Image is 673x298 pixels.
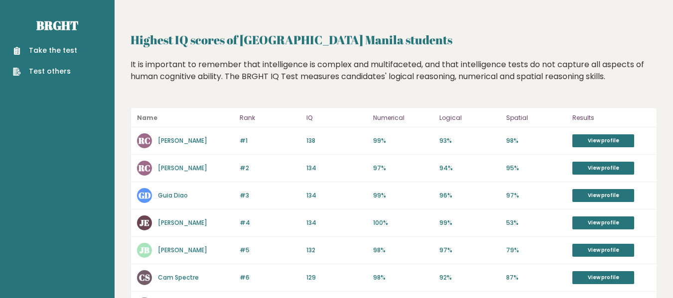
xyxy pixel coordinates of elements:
[158,246,207,254] a: [PERSON_NAME]
[373,191,434,200] p: 99%
[439,218,500,227] p: 99%
[306,273,367,282] p: 129
[13,66,77,77] a: Test others
[439,246,500,255] p: 97%
[158,191,188,199] a: Guia Diao
[373,112,434,124] p: Numerical
[240,191,300,200] p: #3
[13,45,77,56] a: Take the test
[373,136,434,145] p: 99%
[572,134,634,147] a: View profile
[373,218,434,227] p: 100%
[439,191,500,200] p: 96%
[572,189,634,202] a: View profile
[131,59,657,98] div: It is important to remember that intelligence is complex and multifaceted, and that intelligence ...
[240,273,300,282] p: #6
[158,218,207,227] a: [PERSON_NAME]
[439,164,500,173] p: 94%
[139,217,149,228] text: JE
[506,136,567,145] p: 98%
[373,273,434,282] p: 98%
[139,272,150,283] text: CS
[139,244,149,256] text: JB
[306,112,367,124] p: IQ
[572,162,634,175] a: View profile
[306,136,367,145] p: 138
[306,164,367,173] p: 134
[158,273,199,282] a: Cam Spectre
[306,246,367,255] p: 132
[240,112,300,124] p: Rank
[439,136,500,145] p: 93%
[240,164,300,173] p: #2
[240,246,300,255] p: #5
[137,113,157,122] b: Name
[439,273,500,282] p: 92%
[158,164,207,172] a: [PERSON_NAME]
[240,218,300,227] p: #4
[506,246,567,255] p: 79%
[506,191,567,200] p: 97%
[506,164,567,173] p: 95%
[572,244,634,257] a: View profile
[506,112,567,124] p: Spatial
[158,136,207,145] a: [PERSON_NAME]
[306,218,367,227] p: 134
[306,191,367,200] p: 134
[138,162,150,174] text: RC
[36,17,78,33] a: Brght
[572,271,634,284] a: View profile
[373,246,434,255] p: 98%
[572,216,634,229] a: View profile
[131,31,657,49] h2: Highest IQ scores of [GEOGRAPHIC_DATA] Manila students
[240,136,300,145] p: #1
[439,112,500,124] p: Logical
[138,135,150,146] text: RC
[138,190,151,201] text: GD
[572,112,651,124] p: Results
[506,218,567,227] p: 53%
[373,164,434,173] p: 97%
[506,273,567,282] p: 87%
